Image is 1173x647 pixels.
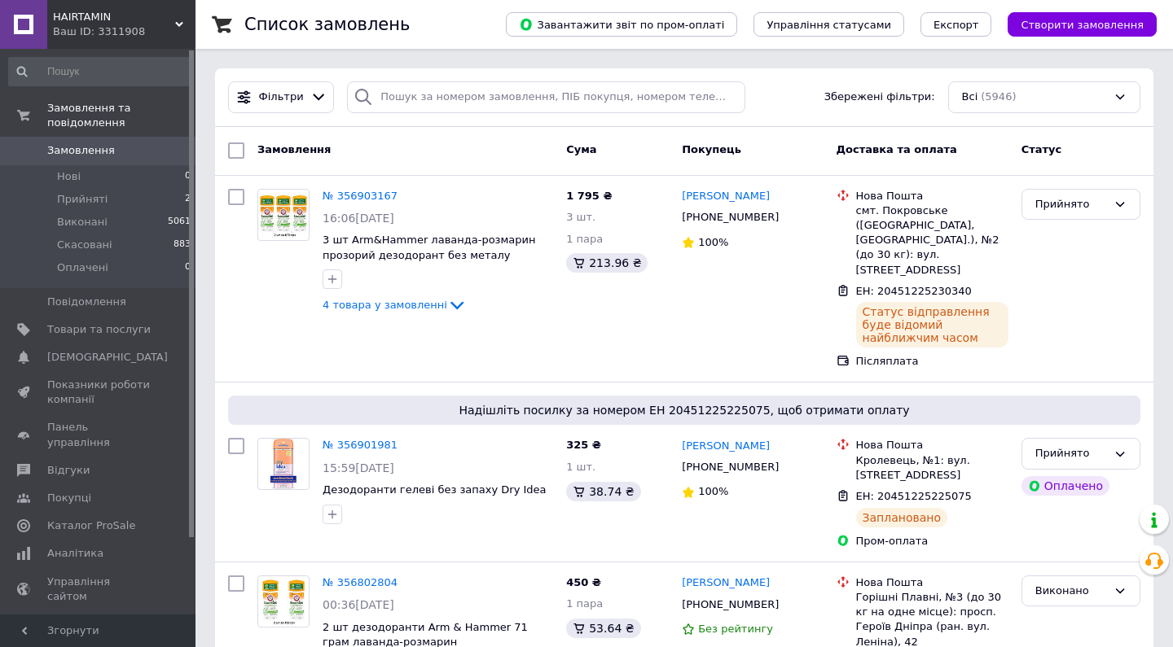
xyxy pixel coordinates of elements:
span: Показники роботи компанії [47,378,151,407]
div: 53.64 ₴ [566,619,640,638]
span: 1 пара [566,233,603,245]
span: Замовлення [257,143,331,155]
div: Нова Пошта [856,438,1008,452]
span: Без рейтингу [698,623,773,635]
span: Cума [566,143,596,155]
span: 4 товара у замовленні [323,299,447,311]
span: 5061 [168,215,191,230]
span: 00:36[DATE] [323,598,394,611]
a: Фото товару [257,189,310,241]
span: Відгуки [47,463,90,478]
a: [PERSON_NAME] [682,575,770,591]
span: Фільтри [259,90,304,105]
span: Всі [962,90,978,105]
span: (5946) [981,90,1016,103]
button: Управління статусами [753,12,904,37]
span: Покупець [682,143,741,155]
span: 1 795 ₴ [566,190,612,202]
span: Надішліть посилку за номером ЕН 20451225225075, щоб отримати оплату [235,402,1134,418]
div: Ваш ID: 3311908 [53,24,195,39]
span: 1 пара [566,597,603,610]
span: Покупці [47,491,91,505]
div: [PHONE_NUMBER] [679,457,782,478]
div: 38.74 ₴ [566,482,640,501]
span: Каталог ProSale [47,518,135,533]
a: Дезодоранти гелеві без запаху Dry Idea [323,483,547,496]
div: Прийнято [1035,445,1107,462]
span: Створити замовлення [1021,19,1144,31]
span: Скасовані [57,238,112,252]
span: Експорт [934,19,979,31]
span: Повідомлення [47,295,126,309]
div: Кролевець, №1: вул. [STREET_ADDRESS] [856,453,1008,483]
div: Оплачено [1021,476,1109,496]
span: Доставка та оплата [837,143,957,155]
span: 100% [698,236,728,248]
span: [DEMOGRAPHIC_DATA] [47,350,168,365]
span: 0 [185,169,191,184]
div: 213.96 ₴ [566,253,648,273]
span: Статус [1021,143,1062,155]
span: Збережені фільтри: [824,90,935,105]
input: Пошук за номером замовлення, ПІБ покупця, номером телефону, Email, номером накладної [347,81,745,113]
span: 2 [185,192,191,207]
span: ЕН: 20451225230340 [856,285,972,297]
a: Фото товару [257,575,310,627]
span: Нові [57,169,81,184]
span: Оплачені [57,260,108,275]
div: [PHONE_NUMBER] [679,207,782,228]
span: Панель управління [47,420,151,449]
span: 16:06[DATE] [323,212,394,225]
div: смт. Покровське ([GEOGRAPHIC_DATA], [GEOGRAPHIC_DATA].), №2 (до 30 кг): вул. [STREET_ADDRESS] [856,203,1008,278]
span: ЕН: 20451225225075 [856,490,972,502]
div: Заплановано [856,508,948,527]
span: 3 шт. [566,211,595,223]
span: 100% [698,485,728,497]
a: № 356901981 [323,439,398,451]
span: Замовлення [47,143,115,158]
div: Прийнято [1035,196,1107,213]
a: № 356903167 [323,190,398,202]
a: [PERSON_NAME] [682,439,770,454]
span: Товари та послуги [47,322,151,337]
div: Виконано [1035,583,1107,600]
a: № 356802804 [323,576,398,588]
span: Управління статусами [767,19,891,31]
span: Замовлення та повідомлення [47,101,195,130]
span: Прийняті [57,192,108,207]
a: 3 шт Arm&Hammer лаванда-розмарин прозорий дезодорант без металу [GEOGRAPHIC_DATA] [323,234,536,276]
a: Створити замовлення [991,18,1157,30]
span: Виконані [57,215,108,230]
button: Завантажити звіт по пром-оплаті [506,12,737,37]
button: Створити замовлення [1008,12,1157,37]
input: Пошук [8,57,192,86]
span: Завантажити звіт по пром-оплаті [519,17,724,32]
div: Післяплата [856,354,1008,369]
a: [PERSON_NAME] [682,189,770,204]
span: 325 ₴ [566,439,601,451]
span: 0 [185,260,191,275]
div: Нова Пошта [856,189,1008,203]
span: 15:59[DATE] [323,461,394,474]
span: HAIRTAMIN [53,10,175,24]
div: Пром-оплата [856,534,1008,549]
img: Фото товару [260,190,307,240]
span: 1 шт. [566,461,595,473]
div: Статус відправлення буде відомий найближчим часом [856,302,1008,348]
span: Аналітика [47,546,103,561]
img: Фото товару [268,439,298,489]
span: Управління сайтом [47,575,151,604]
div: [PHONE_NUMBER] [679,594,782,615]
h1: Список замовлень [244,15,410,34]
span: 883 [174,238,191,252]
button: Експорт [920,12,992,37]
span: 450 ₴ [566,576,601,588]
img: Фото товару [262,576,305,627]
a: 4 товара у замовленні [323,299,467,311]
a: Фото товару [257,438,310,490]
div: Нова Пошта [856,575,1008,590]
